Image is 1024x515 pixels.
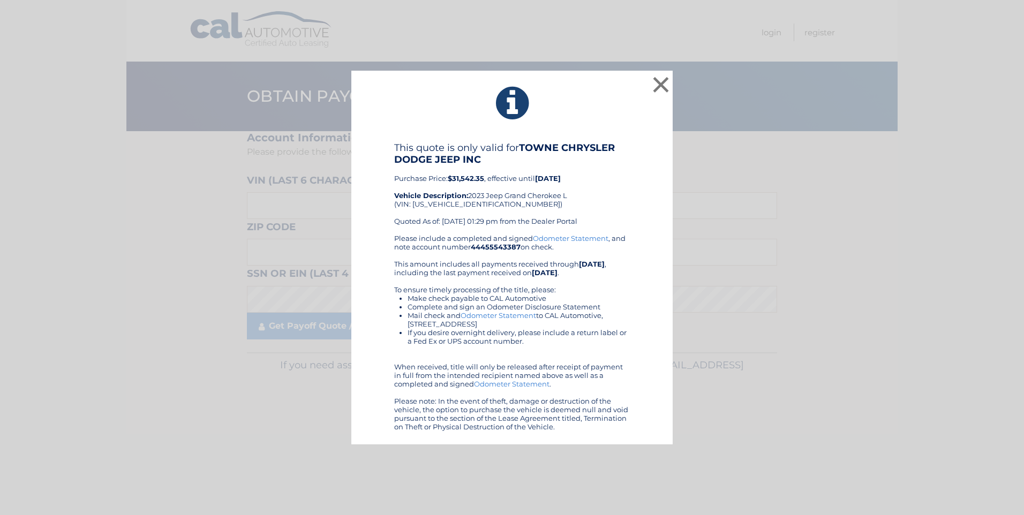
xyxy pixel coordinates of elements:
[408,302,630,311] li: Complete and sign an Odometer Disclosure Statement
[532,268,558,277] b: [DATE]
[471,243,521,251] b: 44455543387
[394,142,630,165] h4: This quote is only valid for
[408,294,630,302] li: Make check payable to CAL Automotive
[474,380,549,388] a: Odometer Statement
[394,142,615,165] b: TOWNE CHRYSLER DODGE JEEP INC
[533,234,608,243] a: Odometer Statement
[579,260,605,268] b: [DATE]
[394,142,630,234] div: Purchase Price: , effective until 2023 Jeep Grand Cherokee L (VIN: [US_VEHICLE_IDENTIFICATION_NUM...
[394,234,630,431] div: Please include a completed and signed , and note account number on check. This amount includes al...
[408,311,630,328] li: Mail check and to CAL Automotive, [STREET_ADDRESS]
[394,191,468,200] strong: Vehicle Description:
[650,74,672,95] button: ×
[448,174,484,183] b: $31,542.35
[535,174,561,183] b: [DATE]
[408,328,630,345] li: If you desire overnight delivery, please include a return label or a Fed Ex or UPS account number.
[461,311,536,320] a: Odometer Statement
